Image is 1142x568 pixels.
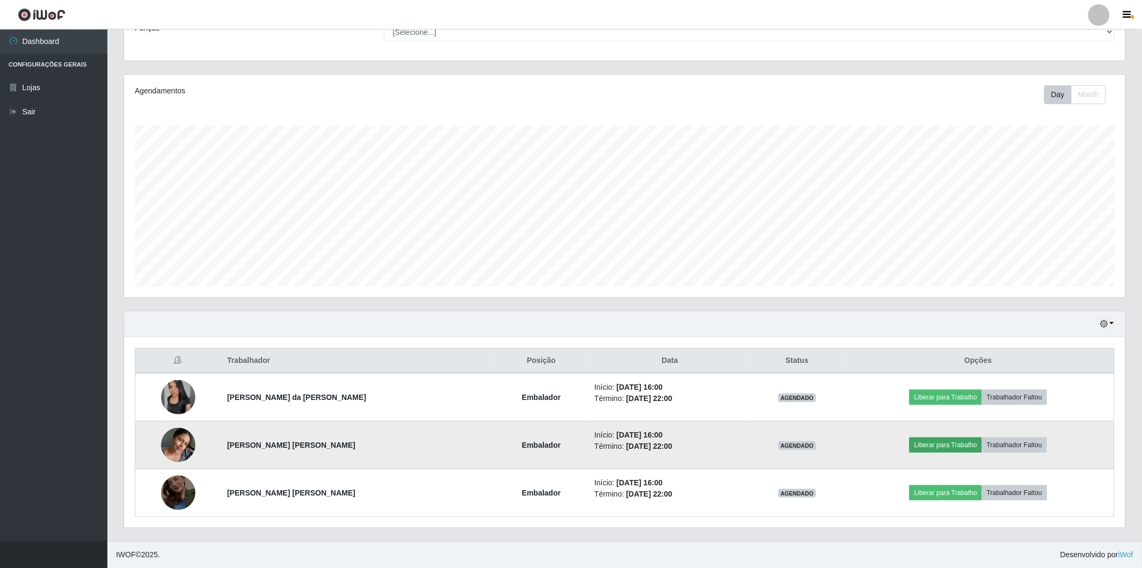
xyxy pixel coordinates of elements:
img: 1738511750636.jpeg [161,422,195,468]
th: Opções [842,348,1114,374]
strong: [PERSON_NAME] da [PERSON_NAME] [227,393,366,402]
strong: Embalador [522,441,561,449]
button: Month [1071,85,1106,104]
strong: Embalador [522,393,561,402]
time: [DATE] 22:00 [626,442,672,450]
time: [DATE] 16:00 [617,431,663,439]
img: 1750472737511.jpeg [161,380,195,414]
button: Trabalhador Faltou [982,390,1047,405]
button: Liberar para Trabalho [910,390,982,405]
img: 1756742293072.jpeg [161,462,195,523]
div: First group [1044,85,1106,104]
li: Início: [594,429,745,441]
strong: [PERSON_NAME] [PERSON_NAME] [227,489,355,497]
li: Término: [594,393,745,404]
li: Início: [594,477,745,489]
a: iWof [1118,550,1133,559]
time: [DATE] 16:00 [617,478,663,487]
div: Toolbar with button groups [1044,85,1115,104]
time: [DATE] 22:00 [626,490,672,498]
button: Liberar para Trabalho [910,438,982,453]
img: CoreUI Logo [18,8,66,21]
span: AGENDADO [779,394,816,402]
time: [DATE] 16:00 [617,383,663,391]
div: Agendamentos [135,85,534,97]
span: IWOF [116,550,136,559]
strong: [PERSON_NAME] [PERSON_NAME] [227,441,355,449]
span: AGENDADO [779,489,816,498]
button: Trabalhador Faltou [982,438,1047,453]
span: AGENDADO [779,441,816,450]
li: Início: [594,382,745,393]
li: Término: [594,489,745,500]
th: Status [752,348,842,374]
button: Day [1044,85,1072,104]
button: Trabalhador Faltou [982,485,1047,500]
th: Trabalhador [221,348,494,374]
button: Liberar para Trabalho [910,485,982,500]
time: [DATE] 22:00 [626,394,672,403]
th: Posição [494,348,588,374]
span: © 2025 . [116,549,160,560]
span: Desenvolvido por [1060,549,1133,560]
strong: Embalador [522,489,561,497]
li: Término: [594,441,745,452]
th: Data [588,348,752,374]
